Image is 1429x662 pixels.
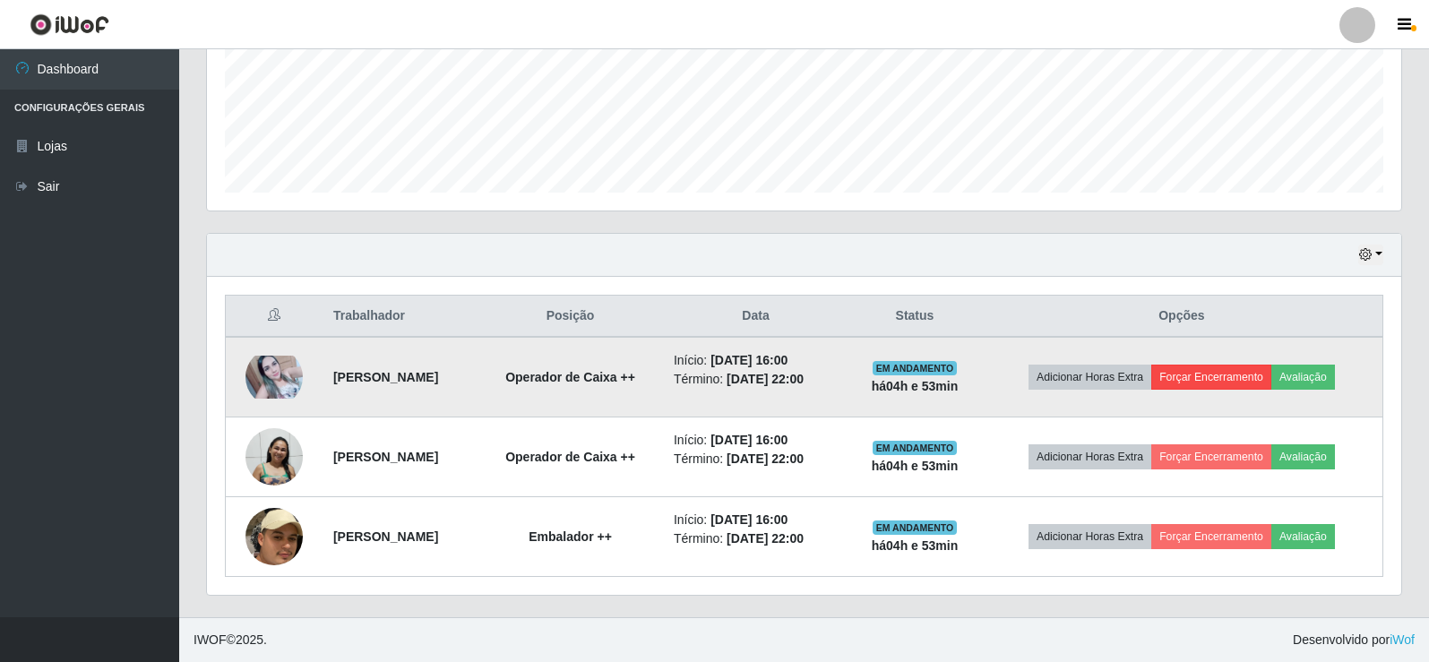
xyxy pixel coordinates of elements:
strong: há 04 h e 53 min [872,379,959,393]
th: Trabalhador [323,296,478,338]
span: IWOF [194,632,227,647]
strong: há 04 h e 53 min [872,538,959,553]
strong: [PERSON_NAME] [333,529,438,544]
li: Término: [674,450,838,469]
button: Avaliação [1271,444,1335,469]
th: Posição [478,296,663,338]
time: [DATE] 16:00 [710,353,788,367]
li: Início: [674,351,838,370]
th: Data [663,296,848,338]
img: 1757989657538.jpeg [245,462,303,611]
strong: Operador de Caixa ++ [505,450,635,464]
a: iWof [1390,632,1415,647]
button: Forçar Encerramento [1151,524,1271,549]
time: [DATE] 16:00 [710,433,788,447]
img: 1756832131053.jpeg [245,427,303,486]
strong: [PERSON_NAME] [333,450,438,464]
strong: há 04 h e 53 min [872,459,959,473]
button: Adicionar Horas Extra [1029,524,1151,549]
button: Avaliação [1271,524,1335,549]
span: Desenvolvido por [1293,631,1415,649]
button: Forçar Encerramento [1151,365,1271,390]
span: © 2025 . [194,631,267,649]
button: Avaliação [1271,365,1335,390]
li: Início: [674,431,838,450]
button: Adicionar Horas Extra [1029,365,1151,390]
span: EM ANDAMENTO [873,520,958,535]
strong: [PERSON_NAME] [333,370,438,384]
time: [DATE] 22:00 [727,372,804,386]
th: Status [848,296,981,338]
img: 1668045195868.jpeg [245,356,303,399]
button: Adicionar Horas Extra [1029,444,1151,469]
strong: Operador de Caixa ++ [505,370,635,384]
time: [DATE] 22:00 [727,531,804,546]
li: Término: [674,529,838,548]
time: [DATE] 22:00 [727,451,804,466]
li: Início: [674,511,838,529]
span: EM ANDAMENTO [873,441,958,455]
th: Opções [981,296,1383,338]
time: [DATE] 16:00 [710,512,788,527]
button: Forçar Encerramento [1151,444,1271,469]
li: Término: [674,370,838,389]
img: CoreUI Logo [30,13,109,36]
strong: Embalador ++ [529,529,612,544]
span: EM ANDAMENTO [873,361,958,375]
